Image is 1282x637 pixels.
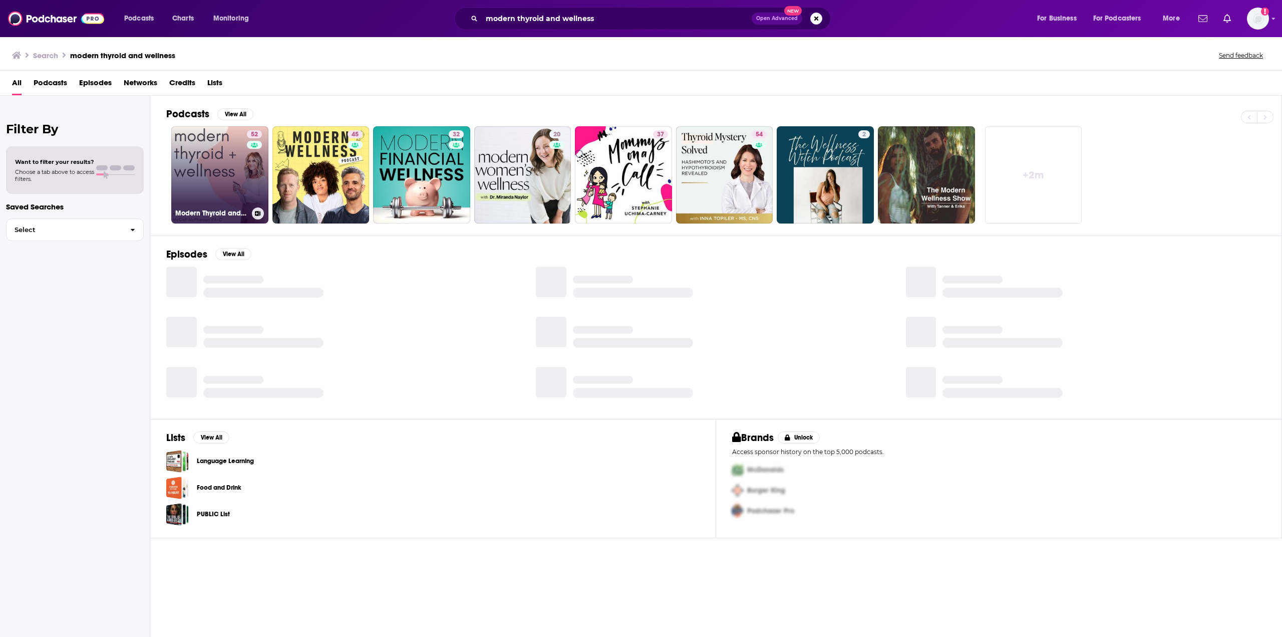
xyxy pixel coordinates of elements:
[197,509,230,520] a: PUBLIC List
[197,482,241,493] a: Food and Drink
[549,130,564,138] a: 20
[7,227,122,233] span: Select
[756,130,763,140] span: 54
[166,108,253,120] a: PodcastsView All
[175,209,248,218] h3: Modern Thyroid and Wellness
[12,75,22,95] a: All
[166,432,229,444] a: ListsView All
[1087,11,1156,27] button: open menu
[756,16,798,21] span: Open Advanced
[1037,12,1077,26] span: For Business
[6,202,144,211] p: Saved Searches
[653,130,668,138] a: 37
[474,126,571,224] a: 20
[172,12,194,26] span: Charts
[33,51,58,60] h3: Search
[777,126,874,224] a: 2
[166,11,200,27] a: Charts
[6,122,144,136] h2: Filter By
[732,432,774,444] h2: Brands
[575,126,672,224] a: 37
[206,11,262,27] button: open menu
[166,503,189,526] a: PUBLIC List
[1216,51,1266,60] button: Send feedback
[352,130,359,140] span: 45
[197,456,254,467] a: Language Learning
[784,6,802,16] span: New
[985,126,1082,224] a: +2m
[1261,8,1269,16] svg: Add a profile image
[553,130,560,140] span: 20
[251,130,258,140] span: 52
[70,51,175,60] h3: modern thyroid and wellness
[213,12,249,26] span: Monitoring
[193,432,229,444] button: View All
[449,130,464,138] a: 32
[15,158,94,165] span: Want to filter your results?
[747,507,794,515] span: Podchaser Pro
[728,480,747,501] img: Second Pro Logo
[166,248,251,261] a: EpisodesView All
[8,9,104,28] img: Podchaser - Follow, Share and Rate Podcasts
[1030,11,1089,27] button: open menu
[1156,11,1192,27] button: open menu
[747,486,785,495] span: Burger King
[1247,8,1269,30] span: Logged in as Ashley_Beenen
[778,432,820,444] button: Unlock
[79,75,112,95] a: Episodes
[1219,10,1235,27] a: Show notifications dropdown
[1093,12,1141,26] span: For Podcasters
[728,460,747,480] img: First Pro Logo
[482,11,752,27] input: Search podcasts, credits, & more...
[862,130,866,140] span: 2
[348,130,363,138] a: 45
[166,432,185,444] h2: Lists
[747,466,784,474] span: McDonalds
[247,130,262,138] a: 52
[858,130,870,138] a: 2
[6,219,144,241] button: Select
[732,448,1265,456] p: Access sponsor history on the top 5,000 podcasts.
[117,11,167,27] button: open menu
[171,126,268,224] a: 52Modern Thyroid and Wellness
[464,7,840,30] div: Search podcasts, credits, & more...
[1247,8,1269,30] button: Show profile menu
[166,108,209,120] h2: Podcasts
[1247,8,1269,30] img: User Profile
[1194,10,1211,27] a: Show notifications dropdown
[453,130,460,140] span: 32
[272,126,370,224] a: 45
[752,130,767,138] a: 54
[1163,12,1180,26] span: More
[217,108,253,120] button: View All
[169,75,195,95] a: Credits
[657,130,664,140] span: 37
[207,75,222,95] a: Lists
[15,168,94,182] span: Choose a tab above to access filters.
[166,248,207,261] h2: Episodes
[124,12,154,26] span: Podcasts
[676,126,773,224] a: 54
[124,75,157,95] a: Networks
[752,13,802,25] button: Open AdvancedNew
[34,75,67,95] a: Podcasts
[215,248,251,260] button: View All
[166,450,189,473] a: Language Learning
[373,126,470,224] a: 32
[166,477,189,499] a: Food and Drink
[728,501,747,521] img: Third Pro Logo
